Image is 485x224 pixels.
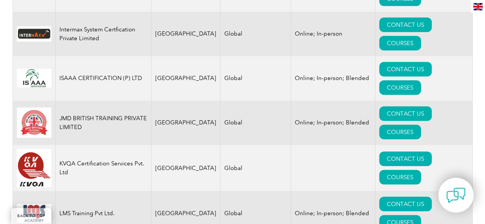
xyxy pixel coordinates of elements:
img: 52fd134e-c3ec-ee11-a1fd-000d3ad2b4d6-logo.jpg [17,26,51,42]
td: Global [220,56,291,101]
td: Online; In-person; Blended [291,101,375,145]
td: Intermax System Certfication Private Limited [55,12,151,56]
a: CONTACT US [379,18,432,32]
td: Global [220,145,291,191]
td: Online; In-person; Blended [291,56,375,101]
a: BACK TO TOP [12,208,51,224]
img: 92573bc8-4c6f-eb11-a812-002248153038-logo.jpg [17,204,51,223]
img: 8e265a20-6f61-f011-bec2-000d3acaf2fb-logo.jpg [17,108,51,138]
img: contact-chat.png [446,186,465,205]
img: 6330b304-576f-eb11-a812-00224815377e-logo.png [17,149,51,188]
td: [GEOGRAPHIC_DATA] [151,101,220,145]
a: CONTACT US [379,152,432,166]
td: Online; In-person [291,12,375,56]
a: COURSES [379,170,421,185]
td: [GEOGRAPHIC_DATA] [151,56,220,101]
img: 147344d8-016b-f011-b4cb-00224891b167-logo.jpg [17,69,51,88]
td: Global [220,12,291,56]
a: COURSES [379,125,421,139]
a: CONTACT US [379,62,432,77]
a: COURSES [379,36,421,51]
td: [GEOGRAPHIC_DATA] [151,145,220,191]
a: CONTACT US [379,197,432,211]
td: ISAAA CERTIFICATION (P) LTD [55,56,151,101]
td: Global [220,101,291,145]
a: CONTACT US [379,106,432,121]
a: COURSES [379,80,421,95]
td: KVQA Certification Services Pvt. Ltd [55,145,151,191]
img: en [473,3,483,10]
td: JMD BRITISH TRAINING PRIVATE LIMITED [55,101,151,145]
td: [GEOGRAPHIC_DATA] [151,12,220,56]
